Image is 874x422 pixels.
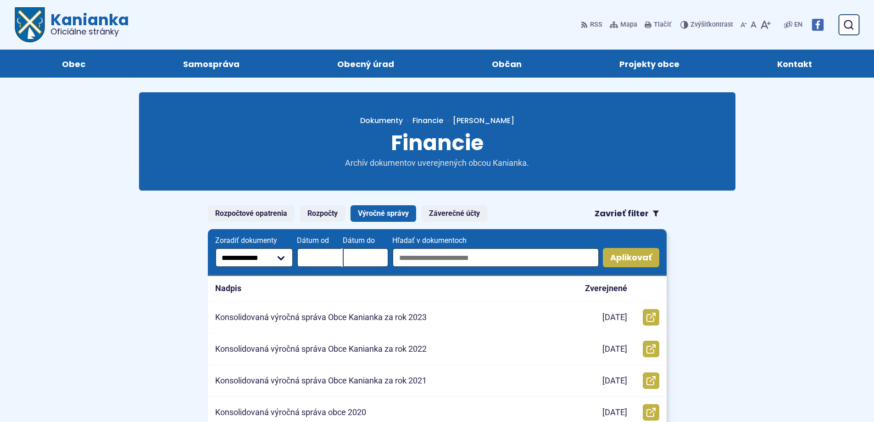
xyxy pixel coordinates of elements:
span: Kanianka [45,12,129,36]
img: Prejsť na Facebook stránku [812,19,824,31]
span: Financie [391,128,484,158]
span: Obec [62,50,85,78]
a: Kontakt [738,50,852,78]
button: Zmenšiť veľkosť písma [739,15,749,34]
a: Výročné správy [351,205,416,222]
span: Oficiálne stránky [50,28,129,36]
a: [PERSON_NAME] [443,115,514,126]
a: Záverečné účty [422,205,487,222]
button: Tlačiť [643,15,673,34]
input: Dátum od [297,248,343,267]
a: Obec [22,50,125,78]
button: Zavrieť filter [587,205,667,222]
button: Zvýšiťkontrast [680,15,735,34]
span: Tlačiť [654,21,671,29]
span: RSS [590,19,602,30]
p: Konsolidovaná výročná správa Obce Kanianka za rok 2023 [215,312,427,323]
a: Dokumenty [360,115,412,126]
input: Hľadať v dokumentoch [392,248,599,267]
p: Konsolidovaná výročná správa obce 2020 [215,407,366,418]
a: Rozpočty [300,205,345,222]
a: Logo Kanianka, prejsť na domovskú stránku. [15,7,129,42]
span: Zoradiť dokumenty [215,236,294,245]
a: Občan [452,50,562,78]
img: Prejsť na domovskú stránku [15,7,45,42]
button: Zväčšiť veľkosť písma [758,15,773,34]
span: EN [794,19,802,30]
span: Dokumenty [360,115,403,126]
p: Archív dokumentov uverejnených obcou Kanianka. [327,158,547,169]
p: [DATE] [602,312,627,323]
button: Aplikovať [603,248,659,267]
select: Zoradiť dokumenty [215,248,294,267]
span: [PERSON_NAME] [453,115,514,126]
a: EN [792,19,804,30]
span: Projekty obce [619,50,679,78]
span: Obecný úrad [337,50,394,78]
p: Zverejnené [585,283,627,294]
p: [DATE] [602,344,627,354]
span: Hľadať v dokumentoch [392,236,599,245]
input: Dátum do [343,248,389,267]
a: Samospráva [143,50,279,78]
span: Zvýšiť [690,21,708,28]
a: RSS [581,15,604,34]
p: [DATE] [602,407,627,418]
a: Mapa [608,15,639,34]
span: Kontakt [777,50,812,78]
a: Obecný úrad [297,50,434,78]
span: Mapa [620,19,637,30]
p: Konsolidovaná výročná správa Obce Kanianka za rok 2021 [215,376,427,386]
button: Nastaviť pôvodnú veľkosť písma [749,15,758,34]
span: Dátum od [297,236,343,245]
a: Financie [412,115,443,126]
a: Projekty obce [580,50,719,78]
p: Nadpis [215,283,241,294]
span: Občan [492,50,522,78]
span: kontrast [690,21,733,29]
span: Zavrieť filter [595,208,649,219]
a: Rozpočtové opatrenia [208,205,295,222]
span: Samospráva [183,50,239,78]
p: [DATE] [602,376,627,386]
span: Dátum do [343,236,389,245]
p: Konsolidovaná výročná správa Obce Kanianka za rok 2022 [215,344,427,354]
